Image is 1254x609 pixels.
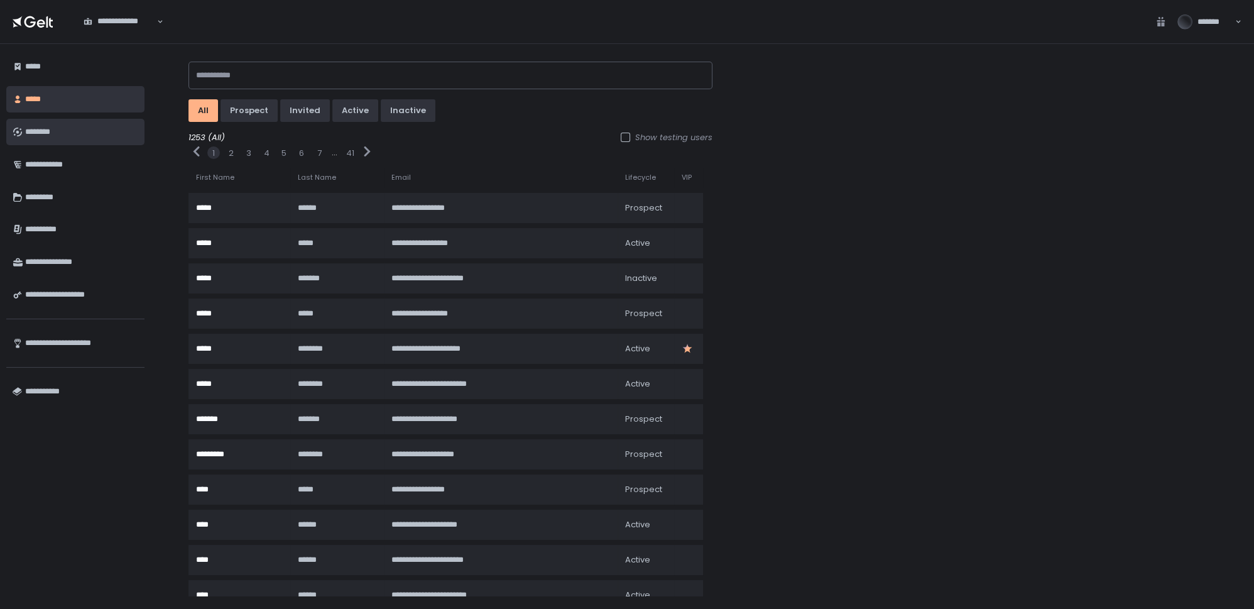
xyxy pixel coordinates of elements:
[332,147,337,158] div: ...
[75,9,163,35] div: Search for option
[625,308,662,319] span: prospect
[264,148,270,159] button: 4
[391,173,411,182] span: Email
[280,99,330,122] button: invited
[298,173,336,182] span: Last Name
[381,99,435,122] button: inactive
[625,414,662,425] span: prospect
[625,343,650,354] span: active
[625,554,650,566] span: active
[625,519,650,530] span: active
[299,148,304,159] button: 6
[281,148,286,159] button: 5
[229,148,234,159] button: 2
[390,105,426,116] div: inactive
[198,105,209,116] div: All
[246,148,251,159] button: 3
[625,484,662,495] span: prospect
[84,27,156,40] input: Search for option
[342,105,369,116] div: active
[230,105,268,116] div: prospect
[317,148,322,159] button: 7
[212,148,215,159] button: 1
[332,99,378,122] button: active
[682,173,692,182] span: VIP
[625,449,662,460] span: prospect
[221,99,278,122] button: prospect
[188,132,712,143] div: 1253 (All)
[625,378,650,390] span: active
[196,173,234,182] span: First Name
[625,173,656,182] span: Lifecycle
[625,273,657,284] span: inactive
[188,99,218,122] button: All
[346,148,354,159] button: 41
[625,202,662,214] span: prospect
[625,238,650,249] span: active
[290,105,320,116] div: invited
[625,590,650,601] span: active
